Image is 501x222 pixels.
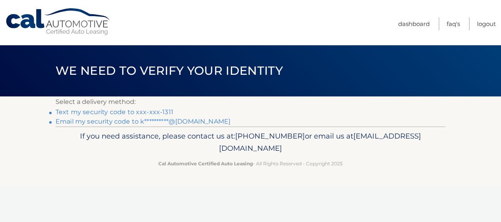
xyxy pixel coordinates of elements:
[235,131,305,141] span: [PHONE_NUMBER]
[56,118,230,125] a: Email my security code to k**********@[DOMAIN_NAME]
[56,63,283,78] span: We need to verify your identity
[158,161,253,166] strong: Cal Automotive Certified Auto Leasing
[398,17,430,30] a: Dashboard
[61,130,440,155] p: If you need assistance, please contact us at: or email us at
[477,17,496,30] a: Logout
[56,108,173,116] a: Text my security code to xxx-xxx-1311
[5,8,111,36] a: Cal Automotive
[61,159,440,168] p: - All Rights Reserved - Copyright 2025
[447,17,460,30] a: FAQ's
[56,96,445,107] p: Select a delivery method:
